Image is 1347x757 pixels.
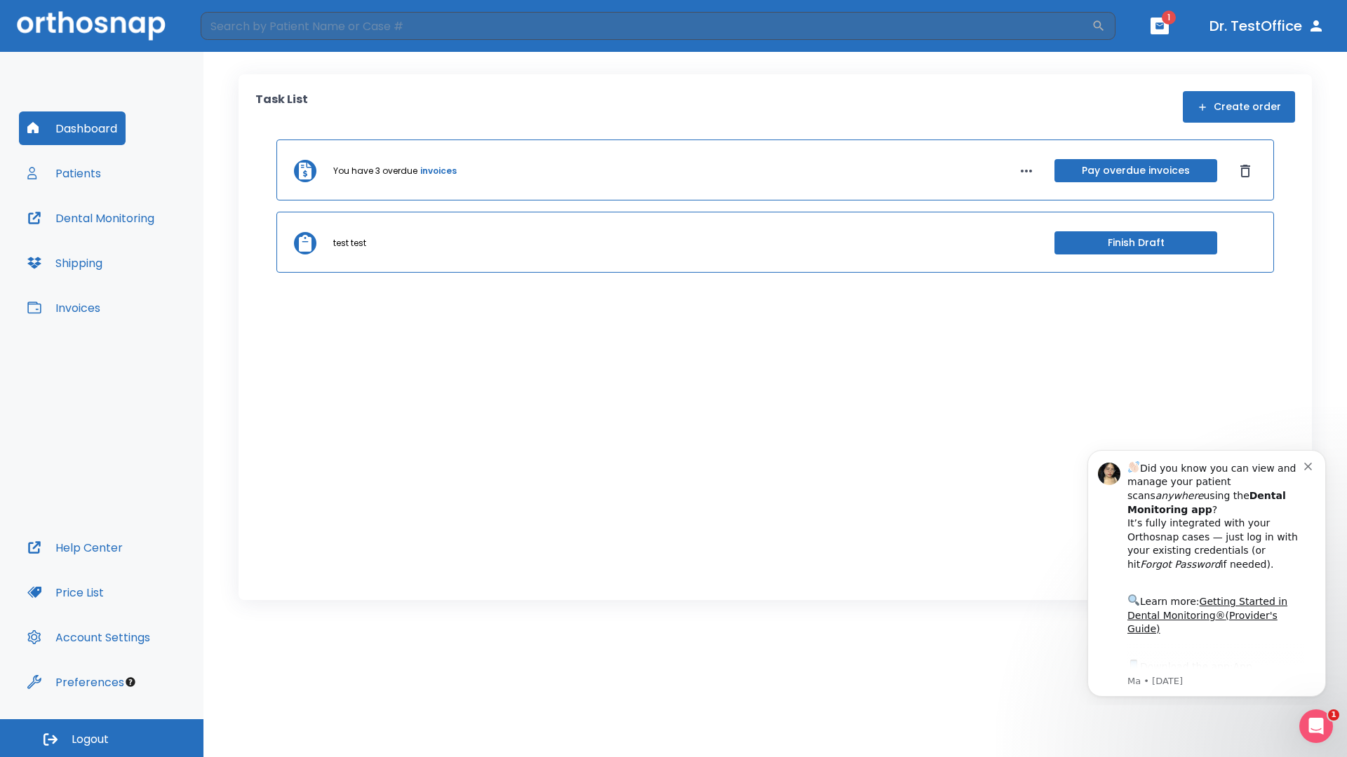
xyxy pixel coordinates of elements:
[1183,91,1295,123] button: Create order
[61,224,186,249] a: App Store
[238,22,249,33] button: Dismiss notification
[19,665,133,699] button: Preferences
[61,238,238,250] p: Message from Ma, sent 8w ago
[333,165,417,177] p: You have 3 overdue
[19,201,163,235] button: Dental Monitoring
[1066,437,1347,705] iframe: Intercom notifications message
[1234,160,1256,182] button: Dismiss
[61,220,238,292] div: Download the app: | ​ Let us know if you need help getting started!
[201,12,1092,40] input: Search by Patient Name or Case #
[19,291,109,325] button: Invoices
[333,237,366,250] p: test test
[19,575,112,609] button: Price List
[1328,709,1339,721] span: 1
[255,91,308,123] p: Task List
[19,531,131,564] button: Help Center
[1054,231,1217,254] button: Finish Draft
[1162,11,1176,25] span: 1
[420,165,457,177] a: invoices
[124,676,137,688] div: Tooltip anchor
[17,11,166,40] img: Orthosnap
[1054,159,1217,182] button: Pay overdue invoices
[19,111,126,145] button: Dashboard
[19,620,159,654] button: Account Settings
[19,156,109,190] button: Patients
[1299,709,1333,743] iframe: Intercom live chat
[19,246,111,280] button: Shipping
[1204,13,1330,39] button: Dr. TestOffice
[72,732,109,747] span: Logout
